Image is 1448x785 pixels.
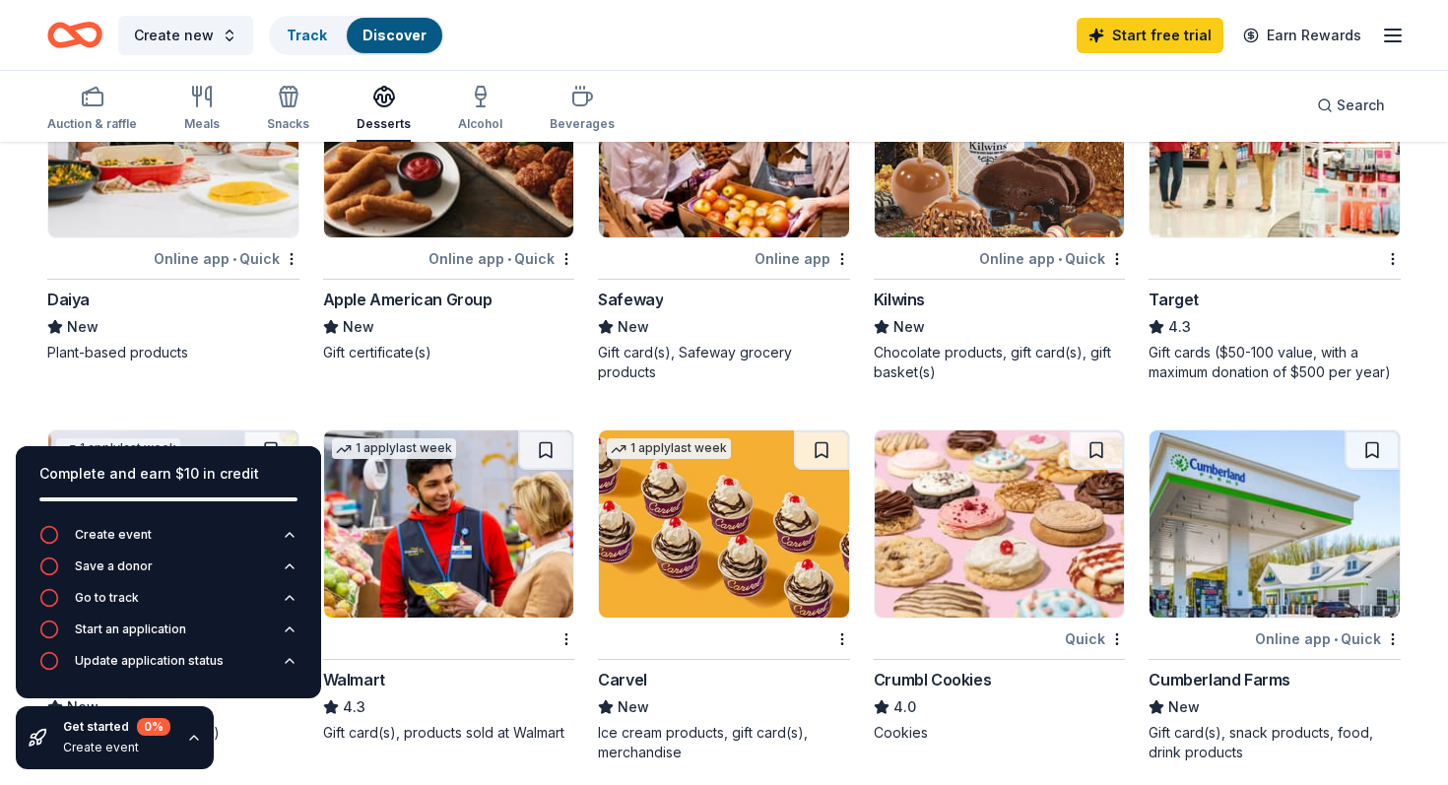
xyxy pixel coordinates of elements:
div: Save a donor [75,558,153,574]
span: 4.3 [1168,315,1191,339]
img: Image for Walmart [324,430,574,618]
div: 1 apply last week [332,438,456,459]
a: Image for Menchie's Frozen Yogurt1 applylast week[PERSON_NAME]'s Frozen YogurtNewFrozen yogurt, g... [47,429,299,743]
div: Gift card(s), Safeway grocery products [598,343,850,382]
button: Auction & raffle [47,77,137,142]
span: • [507,251,511,267]
div: Gift card(s), snack products, food, drink products [1149,723,1401,762]
div: Gift certificate(s) [323,343,575,362]
a: Earn Rewards [1231,18,1373,53]
div: Snacks [267,116,309,132]
div: Target [1149,288,1199,311]
span: 4.0 [893,695,916,719]
div: Start an application [75,621,186,637]
div: Desserts [357,116,411,132]
div: Online app [755,246,850,271]
div: Carvel [598,668,647,691]
span: • [1058,251,1062,267]
a: Image for Target3 applieslast weekTarget4.3Gift cards ($50-100 value, with a maximum donation of ... [1149,49,1401,382]
div: Apple American Group [323,288,493,311]
div: Crumbl Cookies [874,668,991,691]
a: Image for Cumberland FarmsOnline app•QuickCumberland FarmsNewGift card(s), snack products, food, ... [1149,429,1401,762]
div: 1 apply last week [607,438,731,459]
button: Start an application [39,620,297,651]
div: Create event [75,527,152,543]
button: Beverages [550,77,615,142]
span: 4.3 [343,695,365,719]
a: Image for Walmart1 applylast weekWalmart4.3Gift card(s), products sold at Walmart [323,429,575,743]
div: Complete and earn $10 in credit [39,462,297,486]
div: Safeway [598,288,663,311]
img: Image for Crumbl Cookies [875,430,1125,618]
div: Auction & raffle [47,116,137,132]
img: Image for Apple American Group [324,50,574,237]
button: Desserts [357,77,411,142]
div: Alcohol [458,116,502,132]
img: Image for Cumberland Farms [1150,430,1400,618]
a: Image for Carvel1 applylast weekCarvelNewIce cream products, gift card(s), merchandise [598,429,850,762]
a: Image for Apple American GroupOnline app•QuickApple American GroupNewGift certificate(s) [323,49,575,362]
a: Track [287,27,327,43]
div: Meals [184,116,220,132]
a: Discover [362,27,427,43]
div: Kilwins [874,288,925,311]
span: New [618,315,649,339]
a: Image for Kilwins4 applieslast weekOnline app•QuickKilwinsNewChocolate products, gift card(s), gi... [874,49,1126,382]
div: Online app Quick [979,246,1125,271]
div: Chocolate products, gift card(s), gift basket(s) [874,343,1126,382]
a: Home [47,12,102,58]
div: Daiya [47,288,90,311]
span: New [618,695,649,719]
span: New [343,315,374,339]
div: Go to track [75,590,139,606]
img: Image for Carvel [599,430,849,618]
div: Create event [63,740,170,755]
button: Create event [39,525,297,556]
div: Update application status [75,653,224,669]
div: Quick [1065,626,1125,651]
span: Create new [134,24,214,47]
img: Image for Kilwins [875,50,1125,237]
div: Online app Quick [1255,626,1401,651]
span: • [232,251,236,267]
a: Image for Safeway2 applieslast weekOnline appSafewayNewGift card(s), Safeway grocery products [598,49,850,382]
div: 0 % [137,718,170,736]
span: New [67,315,99,339]
div: Gift cards ($50-100 value, with a maximum donation of $500 per year) [1149,343,1401,382]
span: New [893,315,925,339]
div: Online app Quick [154,246,299,271]
div: Plant-based products [47,343,299,362]
a: Image for Daiya1 applylast weekOnline app•QuickDaiyaNewPlant-based products [47,49,299,362]
img: Image for Safeway [599,50,849,237]
span: • [1334,631,1338,647]
button: Search [1301,86,1401,125]
img: Image for Target [1150,50,1400,237]
div: Beverages [550,116,615,132]
button: Alcohol [458,77,502,142]
button: Go to track [39,588,297,620]
img: Image for Daiya [48,50,298,237]
div: Cumberland Farms [1149,668,1290,691]
a: Image for Crumbl CookiesQuickCrumbl Cookies4.0Cookies [874,429,1126,743]
a: Start free trial [1077,18,1223,53]
button: Save a donor [39,556,297,588]
button: Create new [118,16,253,55]
div: Get started [63,718,170,736]
span: Search [1337,94,1385,117]
span: New [1168,695,1200,719]
button: Update application status [39,651,297,683]
button: Snacks [267,77,309,142]
div: Gift card(s), products sold at Walmart [323,723,575,743]
button: TrackDiscover [269,16,444,55]
div: Ice cream products, gift card(s), merchandise [598,723,850,762]
div: Online app Quick [428,246,574,271]
button: Meals [184,77,220,142]
div: Walmart [323,668,385,691]
div: Cookies [874,723,1126,743]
